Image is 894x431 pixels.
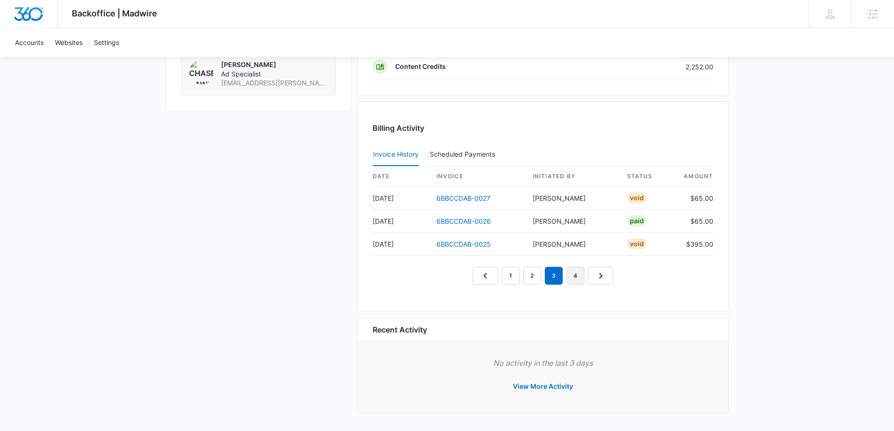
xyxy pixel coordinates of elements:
[430,151,499,158] div: Scheduled Payments
[676,233,713,256] td: $395.00
[373,144,419,166] button: Invoice History
[221,78,328,88] span: [EMAIL_ADDRESS][PERSON_NAME][DOMAIN_NAME]
[436,217,491,225] a: 6BBCCDAB-0026
[566,267,584,285] a: Page 4
[523,267,541,285] a: Page 2
[502,267,520,285] a: Page 1
[525,210,619,233] td: [PERSON_NAME]
[619,166,676,187] th: status
[395,62,446,71] p: Content Credits
[373,324,427,335] h6: Recent Activity
[429,166,525,187] th: invoice
[473,267,613,285] nav: Pagination
[373,122,713,134] h3: Billing Activity
[72,8,157,18] span: Backoffice | Madwire
[676,210,713,233] td: $65.00
[525,233,619,256] td: [PERSON_NAME]
[49,28,88,57] a: Websites
[627,215,647,227] div: Paid
[627,238,647,250] div: Void
[676,166,713,187] th: amount
[588,267,613,285] a: Next Page
[436,194,490,202] a: 6BBCCDAB-0027
[373,187,429,210] td: [DATE]
[545,267,563,285] em: 3
[627,192,647,204] div: Void
[504,375,582,398] button: View More Activity
[189,60,214,84] img: Chase Hawkinson
[436,240,491,248] a: 6BBCCDAB-0025
[88,28,125,57] a: Settings
[676,187,713,210] td: $65.00
[473,267,498,285] a: Previous Page
[614,53,713,80] td: 2,252.00
[373,210,429,233] td: [DATE]
[9,28,49,57] a: Accounts
[221,69,328,79] span: Ad Specialist
[373,166,429,187] th: date
[373,233,429,256] td: [DATE]
[373,357,713,369] p: No activity in the last 3 days
[221,60,328,69] p: [PERSON_NAME]
[525,166,619,187] th: Initiated By
[525,187,619,210] td: [PERSON_NAME]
